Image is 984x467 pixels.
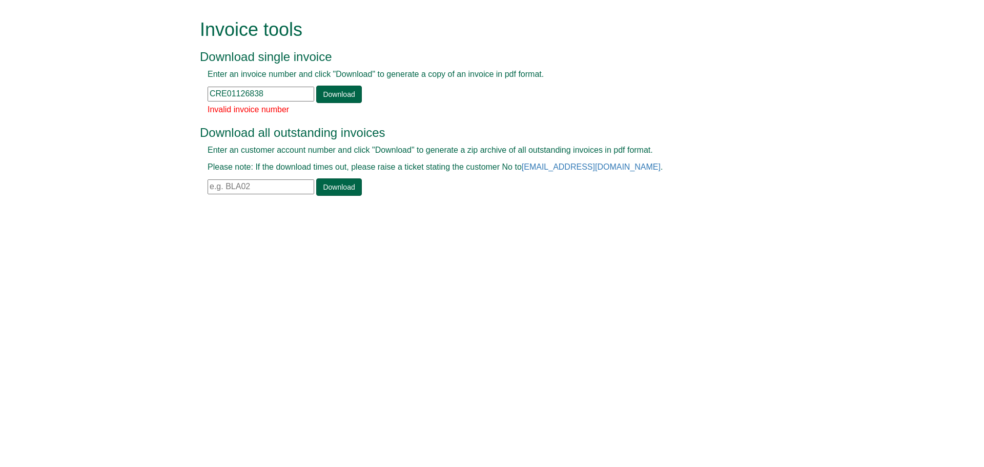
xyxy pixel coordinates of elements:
a: [EMAIL_ADDRESS][DOMAIN_NAME] [522,163,661,171]
input: e.g. INV1234 [208,87,314,101]
h1: Invoice tools [200,19,761,40]
a: Download [316,86,361,103]
p: Enter an invoice number and click "Download" to generate a copy of an invoice in pdf format. [208,69,753,80]
span: Invalid invoice number [208,105,289,114]
p: Please note: If the download times out, please raise a ticket stating the customer No to . [208,161,753,173]
h3: Download all outstanding invoices [200,126,761,139]
a: Download [316,178,361,196]
h3: Download single invoice [200,50,761,64]
input: e.g. BLA02 [208,179,314,194]
p: Enter an customer account number and click "Download" to generate a zip archive of all outstandin... [208,145,753,156]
